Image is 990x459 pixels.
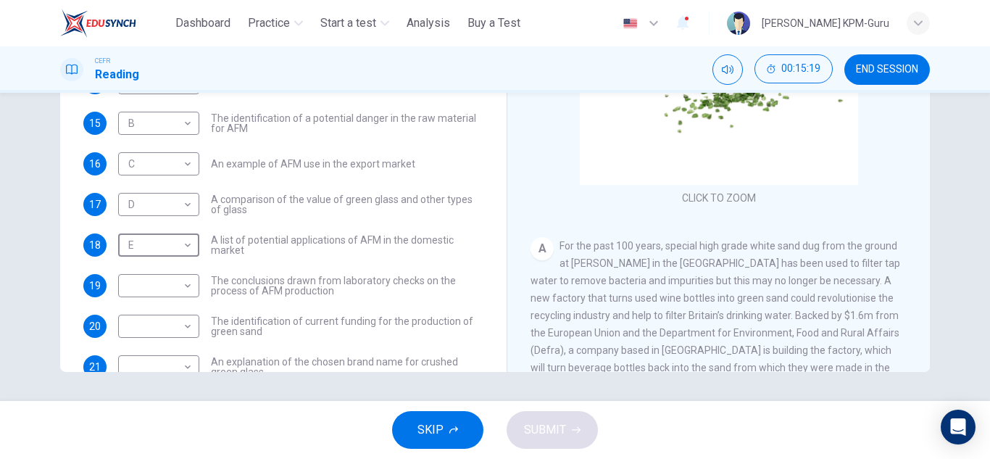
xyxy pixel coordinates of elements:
[401,10,456,36] button: Analysis
[754,54,833,85] div: Hide
[467,15,520,32] span: Buy a Test
[941,410,976,444] div: Open Intercom Messenger
[211,235,483,255] span: A list of potential applications of AFM in the domestic market
[242,10,309,36] button: Practice
[95,66,139,83] h1: Reading
[531,240,900,426] span: For the past 100 years, special high grade white sand dug from the ground at [PERSON_NAME] in the...
[844,54,930,85] button: END SESSION
[211,276,483,296] span: The conclusions drawn from laboratory checks on the process of AFM production
[712,54,743,85] div: Mute
[118,103,194,144] div: B
[407,15,450,32] span: Analysis
[118,184,194,226] div: D
[89,240,101,250] span: 18
[60,9,170,38] a: ELTC logo
[211,194,483,215] span: A comparison of the value of green glass and other types of glass
[89,321,101,331] span: 20
[89,118,101,128] span: 15
[531,237,554,260] div: A
[211,316,483,336] span: The identification of current funding for the production of green sand
[60,9,136,38] img: ELTC logo
[462,10,526,36] button: Buy a Test
[211,113,483,133] span: The identification of a potential danger in the raw material for AFM
[856,64,918,75] span: END SESSION
[211,357,483,377] span: An explanation of the chosen brand name for crushed green glass
[118,225,194,266] div: E
[762,15,889,32] div: [PERSON_NAME] KPM-Guru
[95,56,110,66] span: CEFR
[754,54,833,83] button: 00:15:19
[211,159,415,169] span: An example of AFM use in the export market
[781,63,820,75] span: 00:15:19
[118,144,194,185] div: C
[89,159,101,169] span: 16
[89,199,101,210] span: 17
[417,420,444,440] span: SKIP
[315,10,395,36] button: Start a test
[89,281,101,291] span: 19
[621,18,639,29] img: en
[89,362,101,372] span: 21
[727,12,750,35] img: Profile picture
[170,10,236,36] button: Dashboard
[392,411,483,449] button: SKIP
[320,15,376,32] span: Start a test
[248,15,290,32] span: Practice
[175,15,230,32] span: Dashboard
